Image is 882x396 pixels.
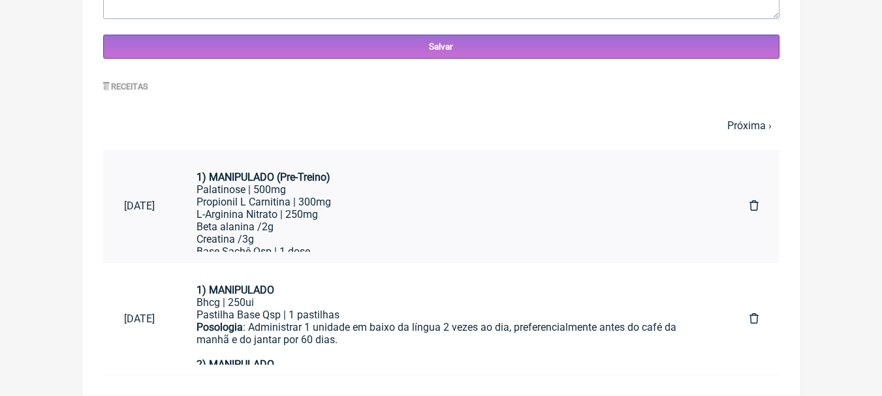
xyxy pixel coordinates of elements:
a: Próxima › [727,119,772,132]
label: Receitas [103,82,149,91]
div: Base Sachê Qsp | 1 dose [197,245,708,258]
a: 1) MANIPULADOBhcg | 250uiPastilha Base Qsp | 1 pastilhasPosologia: Administrar 1 unidade em baixo... [176,273,729,365]
a: [DATE] [103,302,176,335]
strong: Posologia [197,321,243,333]
strong: 1) MANIPULADO (Pre-Treino) [197,171,330,183]
div: Bhcg | 250ui [197,296,708,309]
div: Pastilha Base Qsp | 1 pastilhas [197,309,708,321]
div: Propionil L Carnitina | 300mg [197,196,708,208]
input: Salvar [103,35,780,59]
div: : Administrar 1 unidade em baixo da língua 2 vezes ao dia, preferencialmente antes do café da man... [197,321,708,371]
a: 1) MANIPULADO (Pre-Treino)Palatinose | 500mgPropionil L Carnitina | 300mgL-Arginina Nitrato | 250... [176,160,729,252]
strong: 2) MANIPULADO [197,358,274,371]
div: L-Arginina Nitrato | 250mg Beta alanina /2g Creatina /3g [197,208,708,245]
a: [DATE] [103,189,176,222]
nav: pager [103,112,780,140]
strong: 1) MANIPULADO [197,284,274,296]
div: Palatinose | 500mg [197,183,708,196]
